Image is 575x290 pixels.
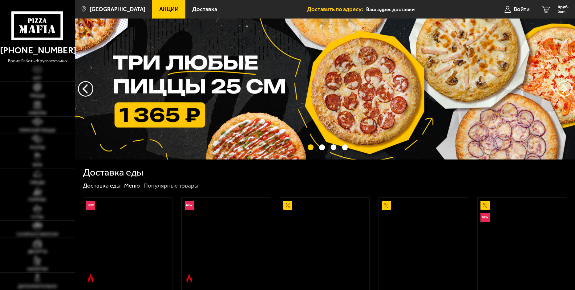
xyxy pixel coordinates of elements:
[558,10,569,14] span: 0 шт.
[17,232,58,237] span: Салаты и закуски
[30,146,45,150] span: Роллы
[366,4,481,15] input: Ваш адрес доставки
[83,198,172,286] a: НовинкаОстрое блюдоРимская с креветками
[480,213,489,222] img: Новинка
[90,6,145,12] span: [GEOGRAPHIC_DATA]
[159,6,179,12] span: Акции
[307,6,366,12] span: Доставить по адресу:
[83,168,143,177] h1: Доставка еды
[185,274,194,283] img: Острое блюдо
[319,144,325,150] button: точки переключения
[144,182,198,189] div: Популярные товары
[19,128,55,133] span: Римская пицца
[379,198,468,286] a: АкционныйПепперони 25 см (толстое с сыром)
[30,180,45,185] span: Обеды
[30,94,45,98] span: Пицца
[480,201,489,210] img: Акционный
[33,76,42,81] span: Хит
[558,5,569,9] span: 0 руб.
[280,198,369,286] a: АкционныйАль-Шам 25 см (тонкое тесто)
[557,81,572,97] button: предыдущий
[283,201,292,210] img: Акционный
[478,198,567,286] a: АкционныйНовинкаВсё включено
[78,81,93,97] button: следующий
[83,182,123,189] a: Доставка еды-
[86,201,95,210] img: Новинка
[182,198,271,286] a: НовинкаОстрое блюдоРимская с мясным ассорти
[514,6,529,12] span: Войти
[28,198,46,202] span: Горячее
[124,182,143,189] a: Меню-
[33,163,42,167] span: WOK
[18,284,57,289] span: Дополнительно
[185,201,194,210] img: Новинка
[31,215,43,219] span: Супы
[308,144,314,150] button: точки переключения
[192,6,217,12] span: Доставка
[342,144,348,150] button: точки переключения
[382,201,391,210] img: Акционный
[28,250,47,254] span: Десерты
[27,267,48,271] span: Напитки
[86,274,95,283] img: Острое блюдо
[331,144,337,150] button: точки переключения
[29,111,46,115] span: Наборы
